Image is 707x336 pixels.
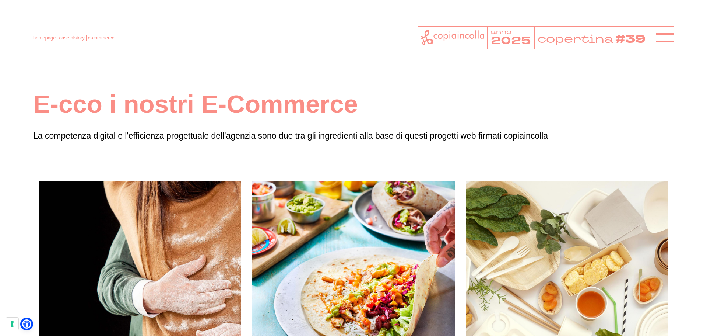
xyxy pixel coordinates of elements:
a: case history [59,35,84,41]
button: Le tue preferenze relative al consenso per le tecnologie di tracciamento [6,318,18,330]
tspan: 2025 [491,34,531,49]
tspan: copertina [537,31,615,46]
p: La competenza digital e l'efficienza progettuale dell'agenzia sono due tra gli ingredienti alla b... [33,129,674,143]
a: Open Accessibility Menu [22,319,31,329]
tspan: #39 [618,31,649,48]
h1: E-cco i nostri E-Commerce [33,89,674,120]
a: e-commerce [88,35,115,41]
tspan: anno [491,28,511,36]
a: homepage [33,35,56,41]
